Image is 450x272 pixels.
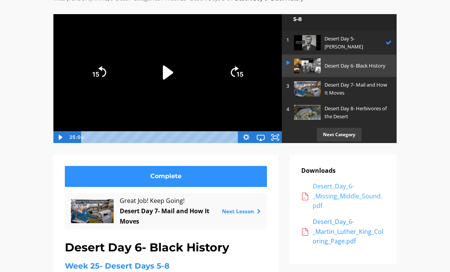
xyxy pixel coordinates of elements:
[294,58,321,73] img: 7wJnDQU5Rea3xrWXc7kN_AF2913D9-37AE-43B1-B488-132EB5609D8C.jpeg
[71,199,114,223] img: 5WV2km71Q4SJInyF4fiP_581FD616-F97A-4BCF-B1B8-7A64FDDE42FD.jpeg
[294,81,321,96] img: 5WV2km71Q4SJInyF4fiP_581FD616-F97A-4BCF-B1B8-7A64FDDE42FD.jpeg
[286,36,290,44] p: 1
[301,217,385,246] a: Desert_Day_6-_Martin_Luther_King_Coloring_Page.pdf
[87,131,235,143] div: Playbar
[120,207,209,225] a: Desert Day 7- Mail and How It Moves
[325,81,388,97] p: Desert Day 7- Mail and How It Moves
[301,228,309,236] img: acrobat.png
[286,82,290,90] p: 3
[325,35,382,51] p: Desert Day 5- [PERSON_NAME]
[92,71,100,78] tspan: 15
[282,124,396,145] a: Next Category
[325,62,388,70] p: Desert Day 6- Black History
[293,6,358,23] h2: Week 25- Desert Days 5-8
[282,55,396,77] a: Desert Day 6- Black History
[236,71,244,78] tspan: 15
[222,58,251,87] button: Skip ahead 15 seconds
[325,105,388,121] p: Desert Day 8- Herbivores of the Desert
[317,128,362,141] p: Next Category
[294,35,321,50] img: ZVfKHwXaS8itAlPLUaVy_CC98ACF3-2290-434D-BF57-5953EB558B58.jpeg
[268,131,282,143] button: Fullscreen
[65,238,267,257] h1: Desert Day 6- Black History
[301,193,309,200] img: acrobat.png
[53,131,67,143] button: Play Video
[301,182,385,211] a: Desert_Day_6-_Missing_Middle_Sound.pdf
[282,77,396,101] a: 3 Desert Day 7- Mail and How It Moves
[65,166,267,187] a: Complete
[239,131,253,143] button: Show settings menu
[282,31,396,55] a: 1 Desert Day 5- [PERSON_NAME]
[313,182,385,211] div: Desert_Day_6-_Missing_Middle_Sound.pdf
[286,105,290,113] p: 4
[301,166,385,176] p: Downloads
[65,261,169,270] a: Week 25- Desert Days 5-8
[85,58,113,87] button: Skip back 15 seconds
[313,217,385,246] div: Desert_Day_6-_Martin_Luther_King_Coloring_Page.pdf
[120,196,212,206] span: Great Job! Keep Going!
[148,52,188,92] button: Play Video
[282,101,396,124] a: 4 Desert Day 8- Herbivores of the Desert
[222,208,261,215] a: Next Lesson
[294,105,321,120] img: HxWEFOASTwCR98F5k4Yi_58432793-981E-43BD-AE69-8A2F9C61CD74.jpeg
[253,131,268,143] button: Airplay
